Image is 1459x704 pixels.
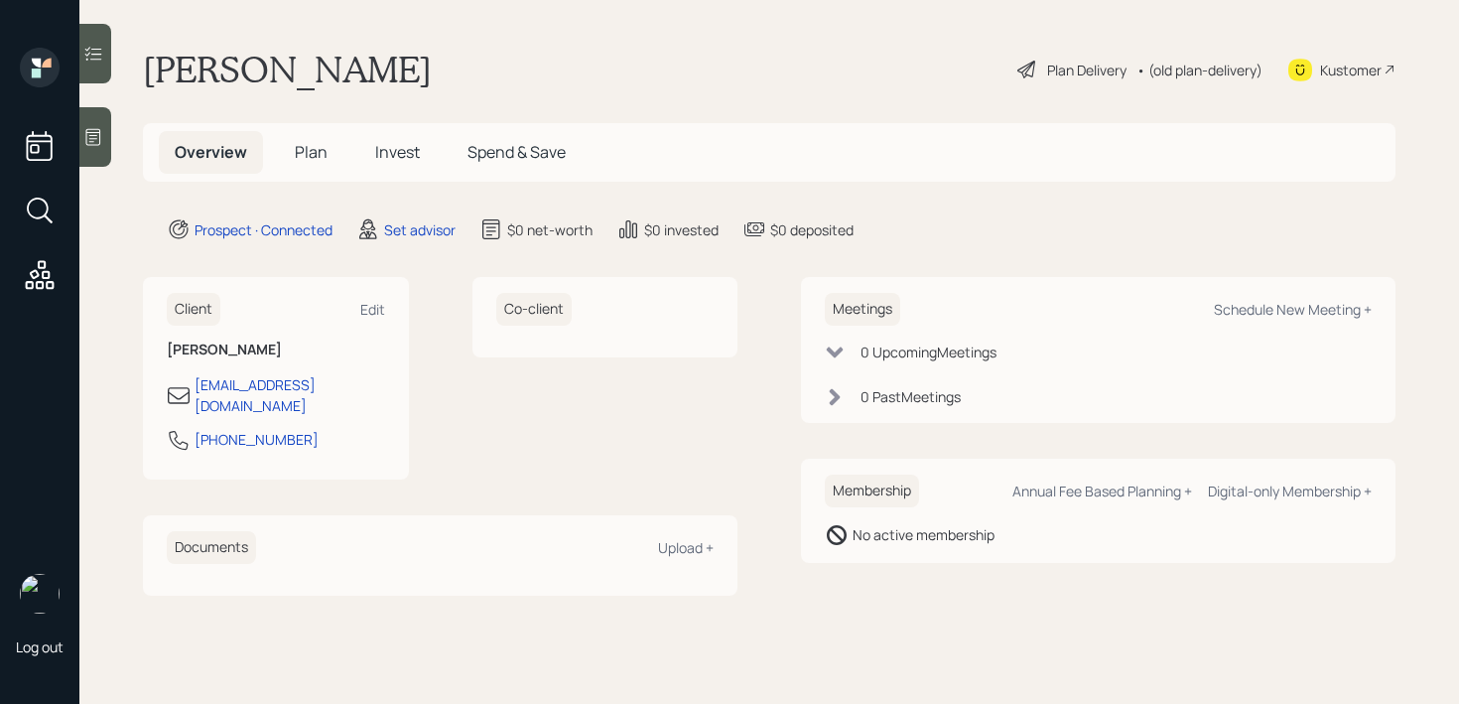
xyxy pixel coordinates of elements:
[658,538,714,557] div: Upload +
[20,574,60,614] img: retirable_logo.png
[1320,60,1382,80] div: Kustomer
[770,219,854,240] div: $0 deposited
[195,429,319,450] div: [PHONE_NUMBER]
[167,342,385,358] h6: [PERSON_NAME]
[861,342,996,362] div: 0 Upcoming Meeting s
[375,141,420,163] span: Invest
[644,219,719,240] div: $0 invested
[496,293,572,326] h6: Co-client
[1047,60,1127,80] div: Plan Delivery
[1208,482,1372,500] div: Digital-only Membership +
[295,141,328,163] span: Plan
[384,219,456,240] div: Set advisor
[360,300,385,319] div: Edit
[1136,60,1262,80] div: • (old plan-delivery)
[167,531,256,564] h6: Documents
[467,141,566,163] span: Spend & Save
[825,293,900,326] h6: Meetings
[861,386,961,407] div: 0 Past Meeting s
[507,219,593,240] div: $0 net-worth
[853,524,995,545] div: No active membership
[143,48,432,91] h1: [PERSON_NAME]
[195,219,332,240] div: Prospect · Connected
[1214,300,1372,319] div: Schedule New Meeting +
[1012,482,1192,500] div: Annual Fee Based Planning +
[195,374,385,416] div: [EMAIL_ADDRESS][DOMAIN_NAME]
[825,475,919,507] h6: Membership
[175,141,247,163] span: Overview
[167,293,220,326] h6: Client
[16,637,64,656] div: Log out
